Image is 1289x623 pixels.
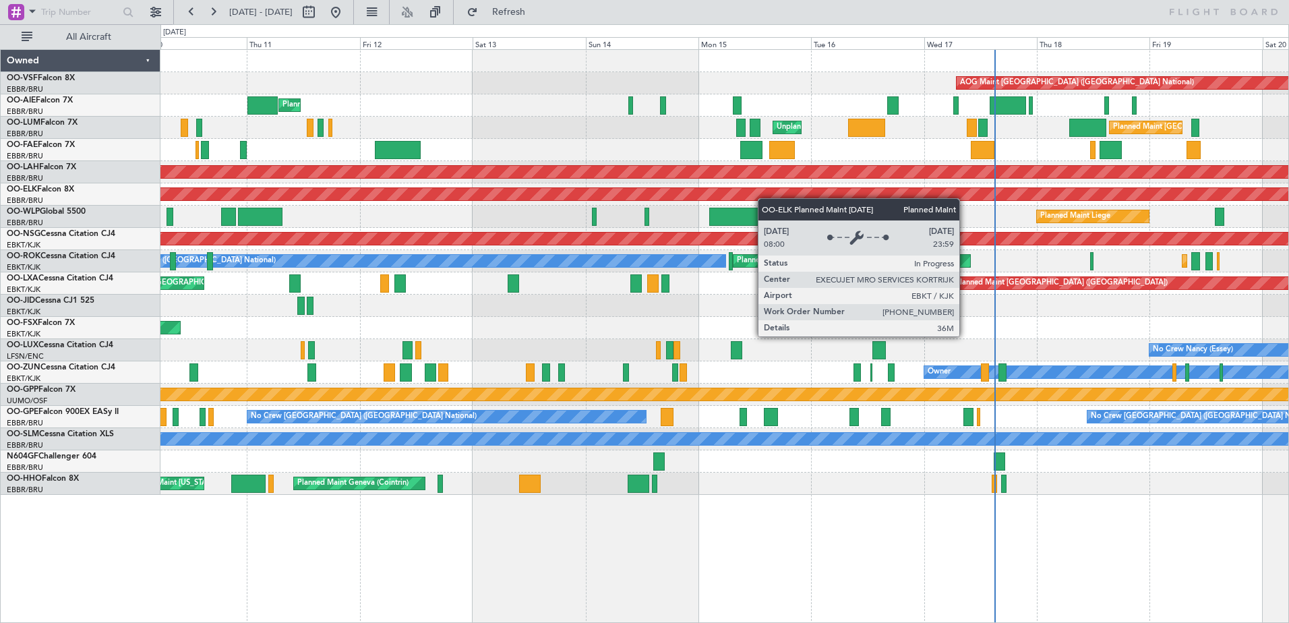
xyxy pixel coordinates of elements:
[7,418,43,428] a: EBBR/BRU
[7,440,43,450] a: EBBR/BRU
[41,2,119,22] input: Trip Number
[7,252,40,260] span: OO-ROK
[7,475,79,483] a: OO-HHOFalcon 8X
[7,485,43,495] a: EBBR/BRU
[7,319,75,327] a: OO-FSXFalcon 7X
[1149,37,1262,49] div: Fri 19
[7,319,38,327] span: OO-FSX
[7,196,43,206] a: EBBR/BRU
[811,37,924,49] div: Tue 16
[7,74,38,82] span: OO-VSF
[7,96,36,105] span: OO-AIE
[7,351,44,361] a: LFSN/ENC
[7,262,40,272] a: EBKT/KJK
[7,463,43,473] a: EBBR/BRU
[163,27,186,38] div: [DATE]
[7,274,113,283] a: OO-LXACessna Citation CJ4
[229,6,293,18] span: [DATE] - [DATE]
[7,208,40,216] span: OO-WLP
[1037,37,1149,49] div: Thu 18
[7,163,76,171] a: OO-LAHFalcon 7X
[7,173,43,183] a: EBBR/BRU
[15,26,146,48] button: All Aircraft
[7,386,38,394] span: OO-GPP
[7,84,43,94] a: EBBR/BRU
[737,251,949,271] div: Planned Maint [GEOGRAPHIC_DATA] ([GEOGRAPHIC_DATA])
[7,141,75,149] a: OO-FAEFalcon 7X
[7,218,43,228] a: EBBR/BRU
[251,407,477,427] div: No Crew [GEOGRAPHIC_DATA] ([GEOGRAPHIC_DATA] National)
[134,37,247,49] div: Wed 10
[7,107,43,117] a: EBBR/BRU
[282,95,495,115] div: Planned Maint [GEOGRAPHIC_DATA] ([GEOGRAPHIC_DATA])
[473,37,585,49] div: Sat 13
[7,252,115,260] a: OO-ROKCessna Citation CJ4
[7,274,38,283] span: OO-LXA
[7,363,40,372] span: OO-ZUN
[7,96,73,105] a: OO-AIEFalcon 7X
[1153,340,1233,360] div: No Crew Nancy (Essey)
[7,141,38,149] span: OO-FAE
[7,452,38,461] span: N604GF
[7,297,35,305] span: OO-JID
[7,230,115,238] a: OO-NSGCessna Citation CJ4
[7,230,40,238] span: OO-NSG
[7,297,94,305] a: OO-JIDCessna CJ1 525
[7,151,43,161] a: EBBR/BRU
[7,240,40,250] a: EBKT/KJK
[7,408,119,416] a: OO-GPEFalcon 900EX EASy II
[924,37,1037,49] div: Wed 17
[7,307,40,317] a: EBKT/KJK
[460,1,541,23] button: Refresh
[586,37,698,49] div: Sun 14
[7,374,40,384] a: EBKT/KJK
[843,318,990,338] div: AOG Maint Kortrijk-[GEOGRAPHIC_DATA]
[7,408,38,416] span: OO-GPE
[35,32,142,42] span: All Aircraft
[7,363,115,372] a: OO-ZUNCessna Citation CJ4
[960,73,1194,93] div: AOG Maint [GEOGRAPHIC_DATA] ([GEOGRAPHIC_DATA] National)
[7,430,39,438] span: OO-SLM
[7,208,86,216] a: OO-WLPGlobal 5500
[7,430,114,438] a: OO-SLMCessna Citation XLS
[481,7,537,17] span: Refresh
[247,37,359,49] div: Thu 11
[7,329,40,339] a: EBKT/KJK
[7,341,38,349] span: OO-LUX
[7,119,78,127] a: OO-LUMFalcon 7X
[7,285,40,295] a: EBKT/KJK
[7,396,47,406] a: UUMO/OSF
[360,37,473,49] div: Fri 12
[777,117,1030,138] div: Unplanned Maint [GEOGRAPHIC_DATA] ([GEOGRAPHIC_DATA] National)
[7,74,75,82] a: OO-VSFFalcon 8X
[7,185,74,194] a: OO-ELKFalcon 8X
[928,362,951,382] div: Owner
[297,473,409,494] div: Planned Maint Geneva (Cointrin)
[7,452,96,461] a: N604GFChallenger 604
[7,119,40,127] span: OO-LUM
[1040,206,1110,227] div: Planned Maint Liege
[955,273,1168,293] div: Planned Maint [GEOGRAPHIC_DATA] ([GEOGRAPHIC_DATA])
[7,341,113,349] a: OO-LUXCessna Citation CJ4
[7,129,43,139] a: EBBR/BRU
[7,185,37,194] span: OO-ELK
[7,475,42,483] span: OO-HHO
[7,163,39,171] span: OO-LAH
[698,37,811,49] div: Mon 15
[7,386,76,394] a: OO-GPPFalcon 7X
